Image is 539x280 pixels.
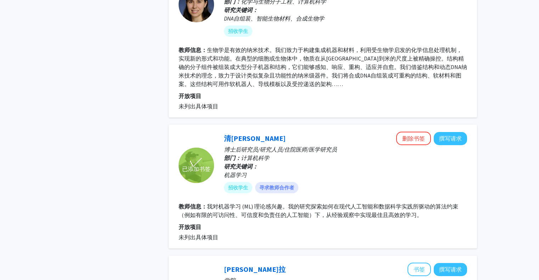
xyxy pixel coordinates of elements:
font: 已添加书签 [182,165,210,172]
font: 研究关键词： [224,6,258,13]
iframe: 聊天 [5,248,30,275]
font: 招收学生 [228,28,248,34]
font: 计算机科学 [241,154,269,161]
font: 开放项目 [179,223,201,230]
font: 机器学习 [224,171,247,178]
font: 未列出具体项目 [179,234,218,241]
font: 我对机器学习 (ML) 理论感兴趣。我的研究探索如何在现代人工智能和数据科学实践所驱动的算法约束（例如有限的可访问性、可信度和负责任的人工智能）下，从经验观察中实现最佳且高效的学习。 [179,203,458,218]
button: 向 Tony Dahbura 撰写请求 [434,263,467,276]
font: 删除书签 [402,135,425,142]
a: 清[PERSON_NAME] [224,134,286,143]
font: DNA自组装、智能生物材料、合成生物学 [224,15,324,22]
font: 书签 [414,266,425,273]
button: 删除书签 [396,132,431,145]
font: 生物学是有效的纳米技术。我们致力于构建集成机器和材料，利用受生物学启发的化学信息处理机制，实现新的形式和功能。在典型的细胞或生物体中，物质在从[GEOGRAPHIC_DATA]到米的尺度上被精确... [179,46,467,87]
font: 撰写请求 [439,266,462,273]
font: 教师信息： [179,46,207,53]
font: 寻求教师合作者 [259,184,294,191]
font: 开放项目 [179,92,201,99]
font: 未列出具体项目 [179,103,218,110]
font: 研究关键词： [224,163,258,170]
font: 教师信息： [179,203,207,210]
font: 部门： [224,154,241,161]
font: 博士后研究员/研究人员/住院医师/医学研究员 [224,146,337,153]
a: [PERSON_NAME]拉 [224,265,286,274]
button: 将 Tony Dahbura 添加到书签 [408,263,431,276]
font: 撰写请求 [439,135,462,142]
button: 向 Thanh Nguyen-Tang 撰写请求 [434,132,467,145]
font: 招收学生 [228,184,248,191]
font: ✓ [189,152,203,170]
